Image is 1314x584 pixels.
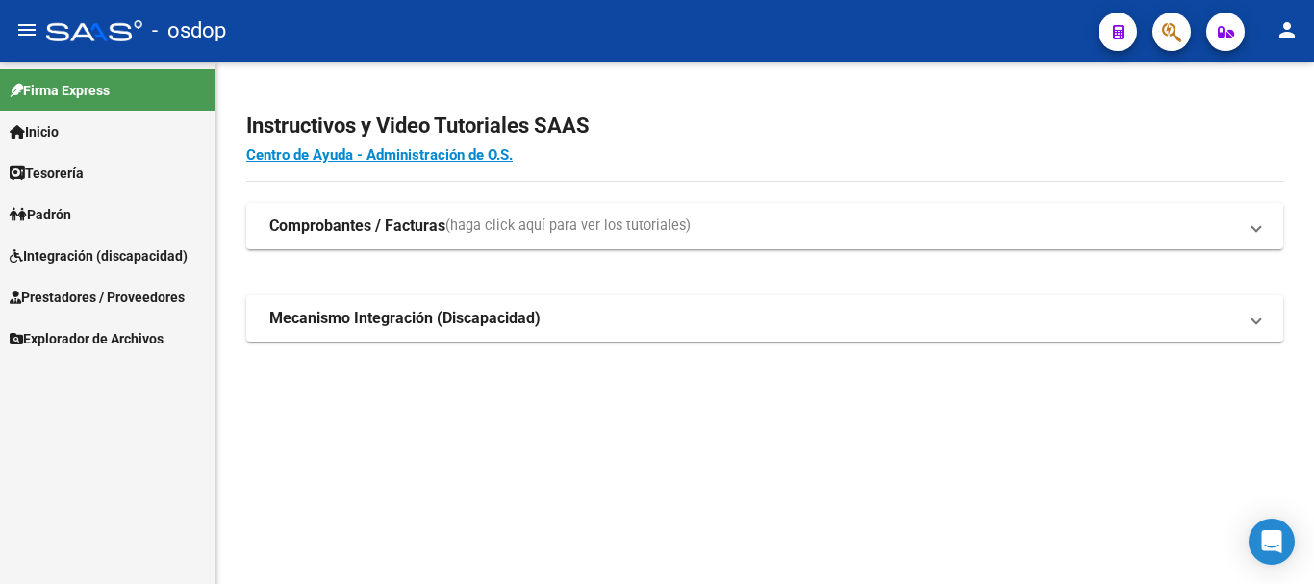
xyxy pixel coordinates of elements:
mat-expansion-panel-header: Mecanismo Integración (Discapacidad) [246,295,1283,342]
span: Padrón [10,204,71,225]
mat-icon: menu [15,18,38,41]
span: Prestadores / Proveedores [10,287,185,308]
strong: Mecanismo Integración (Discapacidad) [269,308,541,329]
strong: Comprobantes / Facturas [269,216,445,237]
span: Explorador de Archivos [10,328,164,349]
div: Open Intercom Messenger [1249,519,1295,565]
h2: Instructivos y Video Tutoriales SAAS [246,108,1283,144]
span: (haga click aquí para ver los tutoriales) [445,216,691,237]
span: Inicio [10,121,59,142]
a: Centro de Ayuda - Administración de O.S. [246,146,513,164]
mat-expansion-panel-header: Comprobantes / Facturas(haga click aquí para ver los tutoriales) [246,203,1283,249]
span: Firma Express [10,80,110,101]
mat-icon: person [1276,18,1299,41]
span: Tesorería [10,163,84,184]
span: - osdop [152,10,226,52]
span: Integración (discapacidad) [10,245,188,267]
